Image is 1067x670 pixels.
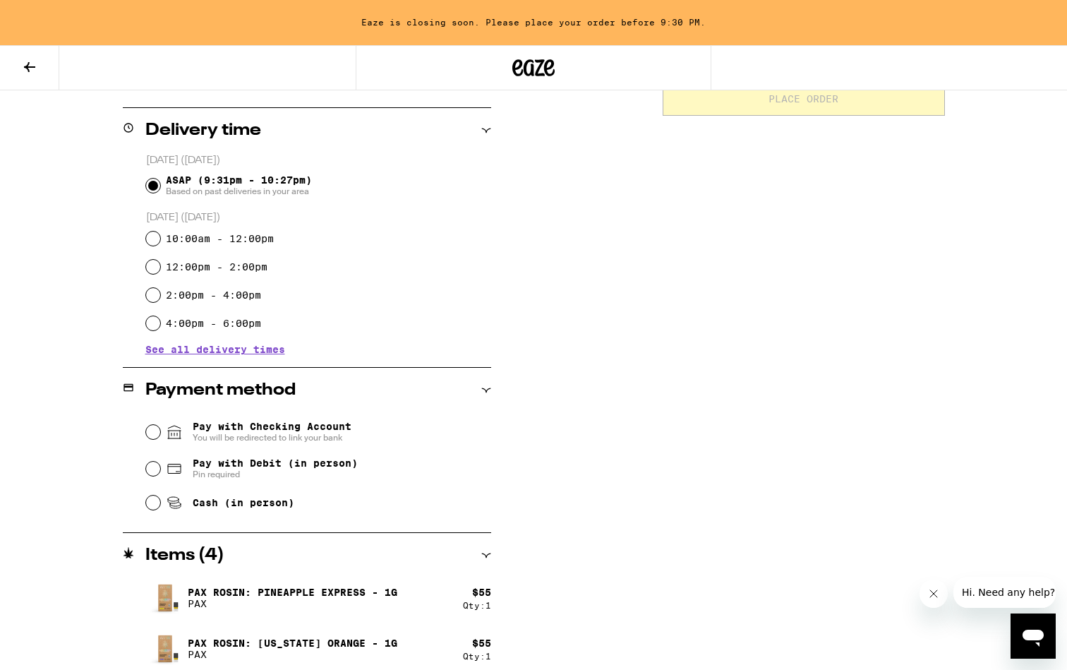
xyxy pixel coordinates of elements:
[145,578,185,618] img: PAX Rosin: Pineapple Express - 1g
[166,261,267,273] label: 12:00pm - 2:00pm
[463,652,491,661] div: Qty: 1
[145,629,185,669] img: PAX Rosin: California Orange - 1g
[193,497,294,508] span: Cash (in person)
[145,382,296,399] h2: Payment method
[166,289,261,301] label: 2:00pm - 4:00pm
[145,547,224,564] h2: Items ( 4 )
[472,638,491,649] div: $ 55
[1011,614,1056,659] iframe: Button to launch messaging window
[472,587,491,598] div: $ 55
[146,154,491,167] p: [DATE] ([DATE])
[663,82,945,116] button: Place Order
[166,318,261,329] label: 4:00pm - 6:00pm
[193,432,351,443] span: You will be redirected to link your bank
[193,421,351,443] span: Pay with Checking Account
[768,94,838,104] span: Place Order
[193,457,358,469] span: Pay with Debit (in person)
[188,587,397,598] p: PAX Rosin: Pineapple Express - 1g
[463,601,491,610] div: Qty: 1
[920,580,948,608] iframe: Close message
[146,211,491,225] p: [DATE] ([DATE])
[166,233,274,244] label: 10:00am - 12:00pm
[188,638,397,649] p: PAX Rosin: [US_STATE] Orange - 1g
[953,577,1056,608] iframe: Message from company
[166,186,312,197] span: Based on past deliveries in your area
[145,345,285,354] button: See all delivery times
[188,649,397,660] p: PAX
[188,598,397,609] p: PAX
[166,174,312,197] span: ASAP (9:31pm - 10:27pm)
[145,122,261,139] h2: Delivery time
[193,469,358,480] span: Pin required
